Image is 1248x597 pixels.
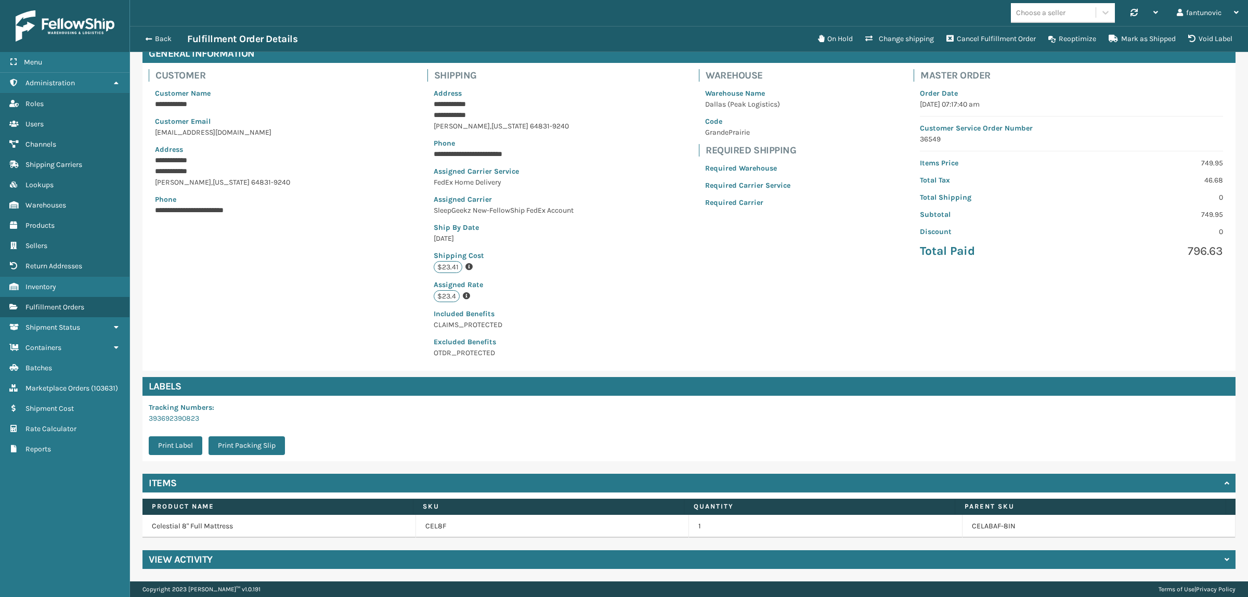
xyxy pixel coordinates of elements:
span: Roles [25,99,44,108]
td: Celestial 8" Full Mattress [142,515,416,538]
a: Privacy Policy [1196,586,1236,593]
label: SKU [423,502,674,511]
button: Print Label [149,436,202,455]
span: Batches [25,364,52,372]
label: Quantity [694,502,945,511]
p: Included Benefits [434,308,576,319]
p: 749.95 [1078,209,1223,220]
span: Lookups [25,180,54,189]
span: Warehouses [25,201,66,210]
a: CEL8F [425,521,446,531]
img: logo [16,10,114,42]
p: Warehouse Name [705,88,790,99]
td: CELABAF-8IN [963,515,1236,538]
p: 796.63 [1078,243,1223,259]
span: OTDR_PROTECTED [434,336,576,357]
span: [PERSON_NAME] [155,178,211,187]
p: Total Paid [920,243,1065,259]
span: Users [25,120,44,128]
i: Cancel Fulfillment Order [946,35,954,42]
button: Back [139,34,187,44]
span: [PERSON_NAME] [434,122,490,131]
p: [EMAIL_ADDRESS][DOMAIN_NAME] [155,127,304,138]
p: 749.95 [1078,158,1223,168]
i: Mark as Shipped [1109,35,1118,42]
span: Products [25,221,55,230]
h4: View Activity [149,553,213,566]
p: SleepGeekz New-FellowShip FedEx Account [434,205,576,216]
p: Shipping Cost [434,250,576,261]
p: Items Price [920,158,1065,168]
p: Phone [155,194,304,205]
button: Print Packing Slip [209,436,285,455]
span: Administration [25,79,75,87]
p: 36549 [920,134,1223,145]
p: 0 [1078,192,1223,203]
h4: General Information [142,44,1236,63]
div: | [1159,581,1236,597]
span: [US_STATE] [213,178,250,187]
i: Change shipping [865,35,873,42]
h4: Required Shipping [706,144,797,157]
h4: Master Order [920,69,1229,82]
span: Address [155,145,183,154]
span: Shipment Cost [25,404,74,413]
p: [DATE] 07:17:40 am [920,99,1223,110]
span: Return Addresses [25,262,82,270]
span: Rate Calculator [25,424,76,433]
p: Assigned Rate [434,279,576,290]
span: Channels [25,140,56,149]
span: Sellers [25,241,47,250]
button: Reoptimize [1042,29,1102,49]
p: Total Shipping [920,192,1065,203]
button: On Hold [812,29,859,49]
p: FedEx Home Delivery [434,177,576,188]
h4: Labels [142,377,1236,396]
h4: Shipping [434,69,582,82]
a: 393692390823 [149,414,199,423]
span: Reports [25,445,51,453]
p: $23.41 [434,261,462,273]
i: On Hold [818,35,824,42]
p: Ship By Date [434,222,576,233]
span: Shipping Carriers [25,160,82,169]
span: 64831-9240 [530,122,569,131]
p: 46.68 [1078,175,1223,186]
button: Change shipping [859,29,940,49]
td: 1 [689,515,963,538]
span: Containers [25,343,61,352]
h3: Fulfillment Order Details [187,33,297,45]
p: Customer Name [155,88,304,99]
span: [US_STATE] [491,122,528,131]
p: Order Date [920,88,1223,99]
p: Total Tax [920,175,1065,186]
span: Tracking Numbers : [149,403,214,412]
p: Excluded Benefits [434,336,576,347]
h4: Warehouse [706,69,797,82]
span: Fulfillment Orders [25,303,84,312]
p: 0 [1078,226,1223,237]
span: Menu [24,58,42,67]
p: Assigned Carrier Service [434,166,576,177]
p: Required Carrier [705,197,790,208]
span: Inventory [25,282,56,291]
p: Subtotal [920,209,1065,220]
span: , [490,122,491,131]
p: Required Warehouse [705,163,790,174]
p: [DATE] [434,233,576,244]
button: Cancel Fulfillment Order [940,29,1042,49]
p: Dallas (Peak Logistics) [705,99,790,110]
span: , [211,178,213,187]
span: Address [434,89,462,98]
span: Marketplace Orders [25,384,89,393]
p: Customer Service Order Number [920,123,1223,134]
span: Shipment Status [25,323,80,332]
button: Void Label [1182,29,1239,49]
span: CLAIMS_PROTECTED [434,308,576,329]
button: Mark as Shipped [1102,29,1182,49]
p: GrandePrairie [705,127,790,138]
p: Required Carrier Service [705,180,790,191]
p: Customer Email [155,116,304,127]
span: 64831-9240 [251,178,290,187]
label: Parent SKU [965,502,1216,511]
